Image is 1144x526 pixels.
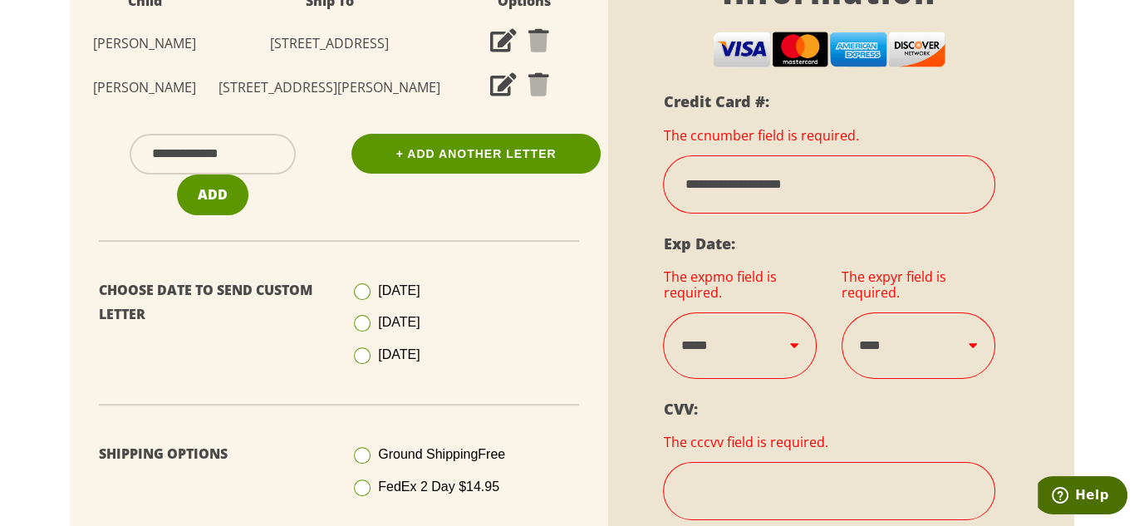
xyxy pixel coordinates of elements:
[99,278,327,327] p: Choose Date To Send Custom Letter
[663,269,817,300] div: The expmo field is required.
[663,91,768,111] label: Credit Card #:
[86,22,204,66] td: [PERSON_NAME]
[198,185,228,204] span: Add
[351,134,601,174] a: + Add Another Letter
[713,32,945,67] img: cc-logos.png
[86,66,204,110] td: [PERSON_NAME]
[1038,476,1127,518] iframe: Opens a widget where you can find more information
[378,347,420,361] span: [DATE]
[663,128,995,143] div: The ccnumber field is required.
[842,269,995,300] div: The expyr field is required.
[204,22,456,66] td: [STREET_ADDRESS]
[204,66,456,110] td: [STREET_ADDRESS][PERSON_NAME]
[177,175,248,215] button: Add
[478,447,505,461] span: Free
[663,435,995,450] div: The cccvv field is required.
[663,399,697,419] label: CVV:
[378,315,420,329] span: [DATE]
[663,234,734,253] label: Exp Date:
[378,283,420,297] span: [DATE]
[378,447,505,461] span: Ground Shipping
[378,479,499,494] span: FedEx 2 Day $14.95
[99,442,327,466] p: Shipping Options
